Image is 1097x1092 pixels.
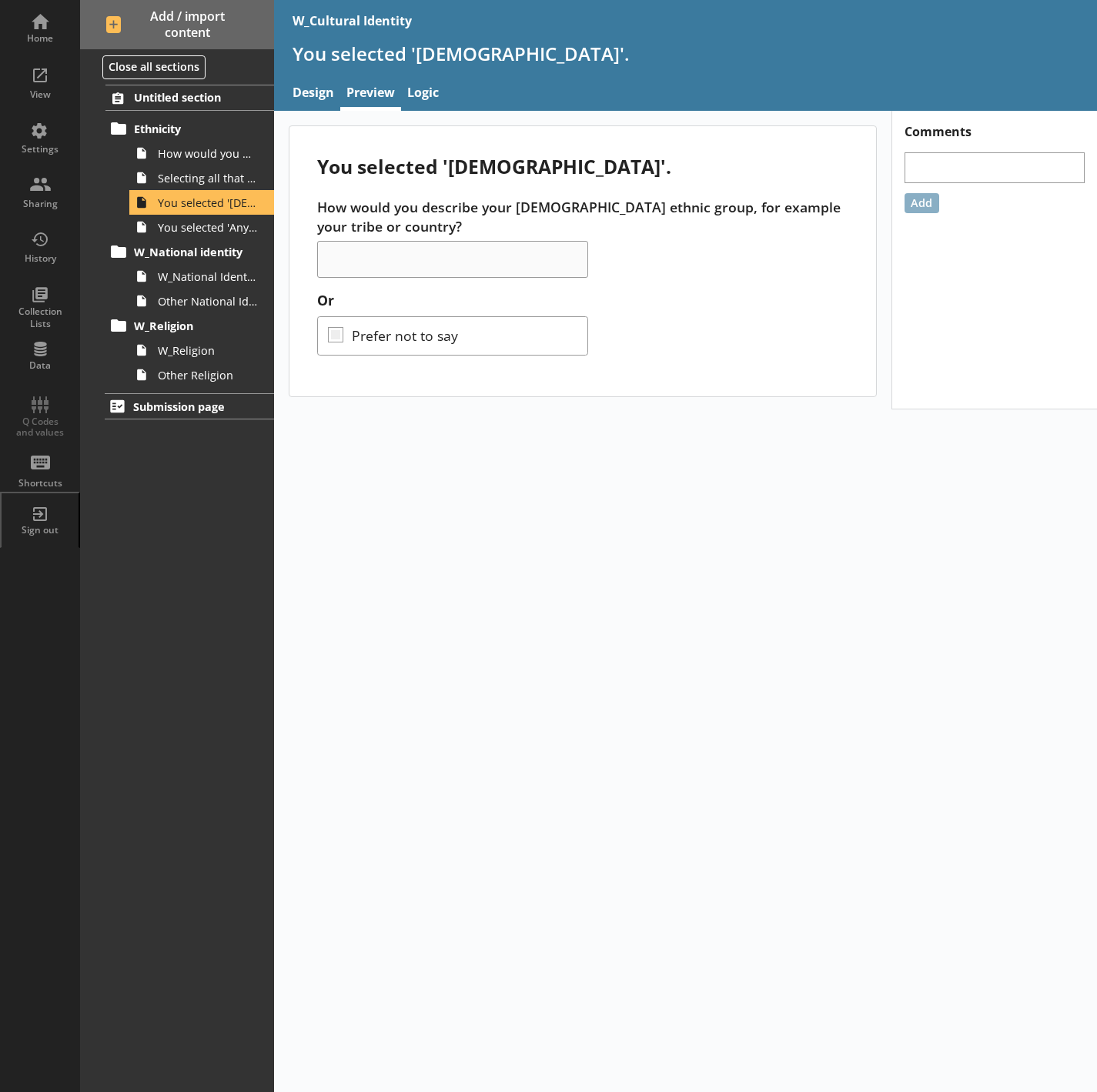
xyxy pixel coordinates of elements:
a: W_Religion [105,313,274,338]
a: Submission page [105,393,274,419]
h1: Comments [892,111,1097,140]
div: Settings [13,143,67,155]
span: Selecting all that apply, how would you describe your ethnic group? [158,171,258,185]
div: History [13,252,67,265]
a: W_National Identity [129,264,274,289]
span: You selected 'Any other ethnic group'. [158,220,258,235]
div: Sharing [13,198,67,210]
a: W_Religion [129,338,274,362]
span: You selected '[DEMOGRAPHIC_DATA]'. [158,195,258,210]
div: Data [13,359,67,372]
a: Other National Identity [129,289,274,313]
span: Add / import content [106,8,249,41]
div: Home [13,32,67,45]
a: How would you describe your ethnic group? [129,141,274,165]
span: Ethnicity [134,122,252,136]
button: Close all sections [102,55,206,79]
a: Logic [401,78,445,111]
a: Design [286,78,340,111]
span: Other Religion [158,368,258,382]
a: Selecting all that apply, how would you describe your ethnic group? [129,165,274,190]
div: You selected '[DEMOGRAPHIC_DATA]'. [317,154,849,179]
a: W_National identity [105,239,274,264]
li: Untitled sectionEthnicityHow would you describe your ethnic group?Selecting all that apply, how w... [80,85,274,387]
a: Ethnicity [105,116,274,141]
li: W_ReligionW_ReligionOther Religion [112,313,275,387]
div: View [13,88,67,101]
div: Shortcuts [13,477,67,489]
span: Untitled section [134,90,252,105]
div: W_Cultural Identity [293,12,412,29]
span: W_National identity [134,245,252,259]
span: Other National Identity [158,294,258,309]
a: Other Religion [129,362,274,387]
span: How would you describe your ethnic group? [158,146,258,161]
a: Untitled section [105,85,274,111]
span: W_Religion [134,319,252,333]
li: W_National identityW_National IdentityOther National Identity [112,239,275,313]
a: Preview [340,78,401,111]
a: You selected '[DEMOGRAPHIC_DATA]'. [129,190,274,215]
h1: You selected '[DEMOGRAPHIC_DATA]'. [293,42,1079,65]
span: Submission page [133,399,252,414]
li: EthnicityHow would you describe your ethnic group?Selecting all that apply, how would you describ... [112,116,275,239]
div: Sign out [13,524,67,536]
span: W_National Identity [158,269,258,284]
a: You selected 'Any other ethnic group'. [129,215,274,239]
span: W_Religion [158,343,258,358]
div: Collection Lists [13,306,67,329]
